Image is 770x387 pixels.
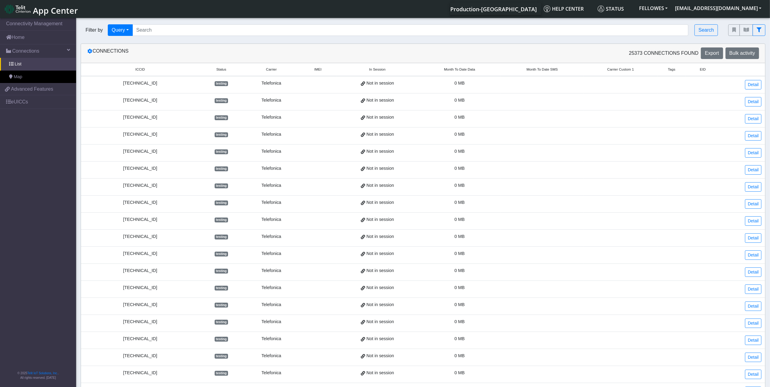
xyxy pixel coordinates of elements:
div: Telefonica [247,233,296,240]
a: Telit IoT Solutions, Inc. [27,371,58,375]
a: Detail [745,148,761,158]
div: Telefonica [247,131,296,138]
button: Search [694,24,718,36]
span: EID [700,67,706,72]
span: ICCID [135,67,145,72]
div: [TECHNICAL_ID] [85,336,195,342]
div: [TECHNICAL_ID] [85,250,195,257]
span: testing [215,286,228,291]
div: Connections [83,47,423,59]
a: Detail [745,182,761,192]
span: Not in session [367,97,394,104]
button: Query [108,24,133,36]
div: Telefonica [247,165,296,172]
span: 0 MB [455,183,465,188]
span: testing [215,371,228,376]
img: knowledge.svg [544,5,550,12]
div: [TECHNICAL_ID] [85,353,195,359]
span: Not in session [367,182,394,189]
span: Status [216,67,226,72]
a: Status [595,3,635,15]
span: Not in session [367,80,394,87]
a: Detail [745,284,761,294]
div: Telefonica [247,284,296,291]
a: Detail [745,114,761,124]
span: 0 MB [455,234,465,239]
span: 0 MB [455,132,465,137]
a: Detail [745,97,761,106]
span: 0 MB [455,200,465,205]
div: Telefonica [247,370,296,376]
span: 0 MB [455,353,465,358]
div: Telefonica [247,148,296,155]
div: [TECHNICAL_ID] [85,284,195,291]
span: List [15,61,21,68]
span: Not in session [367,233,394,240]
span: Not in session [367,370,394,376]
div: Telefonica [247,97,296,104]
a: App Center [5,2,77,16]
div: Telefonica [247,199,296,206]
a: Detail [745,336,761,345]
div: [TECHNICAL_ID] [85,370,195,376]
a: Detail [745,199,761,209]
span: 0 MB [455,370,465,375]
span: Not in session [367,353,394,359]
span: Tags [668,67,675,72]
div: [TECHNICAL_ID] [85,199,195,206]
div: Telefonica [247,302,296,308]
span: Carrier [266,67,277,72]
span: Not in session [367,319,394,325]
div: Telefonica [247,267,296,274]
a: Detail [745,216,761,226]
a: Your current platform instance [450,3,536,15]
span: 0 MB [455,149,465,154]
div: [TECHNICAL_ID] [85,302,195,308]
span: testing [215,320,228,325]
span: Month To Date Data [444,67,475,72]
div: [TECHNICAL_ID] [85,319,195,325]
div: [TECHNICAL_ID] [85,267,195,274]
span: Carrier Custom 1 [607,67,634,72]
span: Not in session [367,302,394,308]
span: Advanced Features [11,85,53,93]
span: Month To Date SMS [526,67,558,72]
span: testing [215,303,228,308]
span: testing [215,98,228,103]
span: Not in session [367,284,394,291]
div: Telefonica [247,250,296,257]
span: testing [215,235,228,239]
span: 0 MB [455,285,465,290]
span: Not in session [367,148,394,155]
span: Export [705,51,719,56]
span: testing [215,149,228,154]
span: testing [215,252,228,256]
div: Telefonica [247,182,296,189]
span: IMEI [314,67,322,72]
span: 0 MB [455,251,465,256]
span: Connections [12,47,39,55]
span: testing [215,218,228,222]
span: Not in session [367,250,394,257]
span: testing [215,354,228,359]
a: Help center [541,3,595,15]
span: testing [215,166,228,171]
button: Export [701,47,723,59]
button: Bulk activity [726,47,759,59]
a: Detail [745,165,761,175]
span: Not in session [367,336,394,342]
span: testing [215,115,228,120]
span: 0 MB [455,98,465,103]
span: testing [215,183,228,188]
span: Map [14,74,22,80]
img: status.svg [598,5,604,12]
span: testing [215,269,228,274]
span: Status [598,5,624,12]
span: 0 MB [455,319,465,324]
a: Detail [745,80,761,89]
span: Filter by [81,26,108,34]
div: [TECHNICAL_ID] [85,131,195,138]
span: Help center [544,5,584,12]
span: Not in session [367,165,394,172]
a: Detail [745,370,761,379]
